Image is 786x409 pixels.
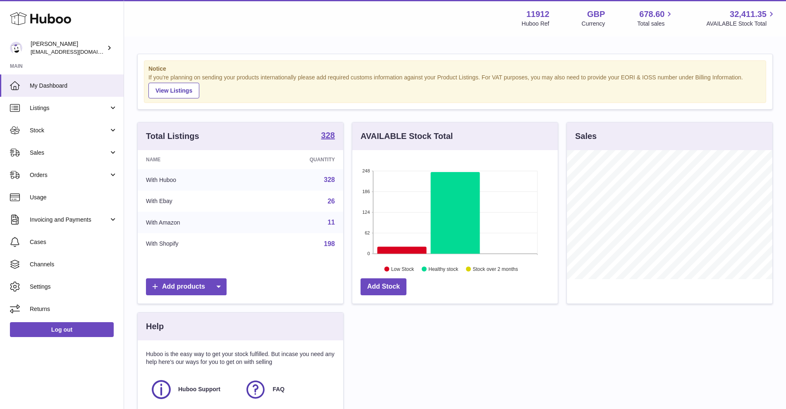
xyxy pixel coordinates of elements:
a: 678.60 Total sales [637,9,674,28]
a: 198 [324,240,335,247]
span: Returns [30,305,117,313]
span: 678.60 [639,9,664,20]
h3: Sales [575,131,597,142]
text: 248 [362,168,370,173]
span: Listings [30,104,109,112]
a: Add products [146,278,227,295]
span: Usage [30,194,117,201]
div: [PERSON_NAME] [31,40,105,56]
a: View Listings [148,83,199,98]
span: FAQ [272,385,284,393]
td: With Shopify [138,233,250,255]
span: Stock [30,127,109,134]
p: Huboo is the easy way to get your stock fulfilled. But incase you need any help here's our ways f... [146,350,335,366]
a: 11 [327,219,335,226]
strong: Notice [148,65,762,73]
div: If you're planning on sending your products internationally please add required customs informati... [148,74,762,98]
th: Name [138,150,250,169]
td: With Amazon [138,212,250,233]
a: Add Stock [361,278,406,295]
a: Huboo Support [150,378,236,401]
div: Huboo Ref [522,20,549,28]
span: My Dashboard [30,82,117,90]
strong: GBP [587,9,605,20]
text: Healthy stock [428,266,459,272]
span: [EMAIL_ADDRESS][DOMAIN_NAME] [31,48,122,55]
text: 124 [362,210,370,215]
text: 0 [367,251,370,256]
h3: Total Listings [146,131,199,142]
a: 328 [321,131,335,141]
strong: 328 [321,131,335,139]
span: Invoicing and Payments [30,216,109,224]
img: info@carbonmyride.com [10,42,22,54]
a: FAQ [244,378,330,401]
span: 32,411.35 [730,9,767,20]
span: Cases [30,238,117,246]
a: 26 [327,198,335,205]
span: Total sales [637,20,674,28]
h3: AVAILABLE Stock Total [361,131,453,142]
text: Stock over 2 months [473,266,518,272]
text: 62 [365,230,370,235]
a: 328 [324,176,335,183]
span: Huboo Support [178,385,220,393]
td: With Huboo [138,169,250,191]
span: Settings [30,283,117,291]
span: Channels [30,261,117,268]
a: Log out [10,322,114,337]
text: Low Stock [391,266,414,272]
strong: 11912 [526,9,549,20]
span: AVAILABLE Stock Total [706,20,776,28]
div: Currency [582,20,605,28]
span: Sales [30,149,109,157]
a: 32,411.35 AVAILABLE Stock Total [706,9,776,28]
td: With Ebay [138,191,250,212]
span: Orders [30,171,109,179]
h3: Help [146,321,164,332]
th: Quantity [250,150,343,169]
text: 186 [362,189,370,194]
